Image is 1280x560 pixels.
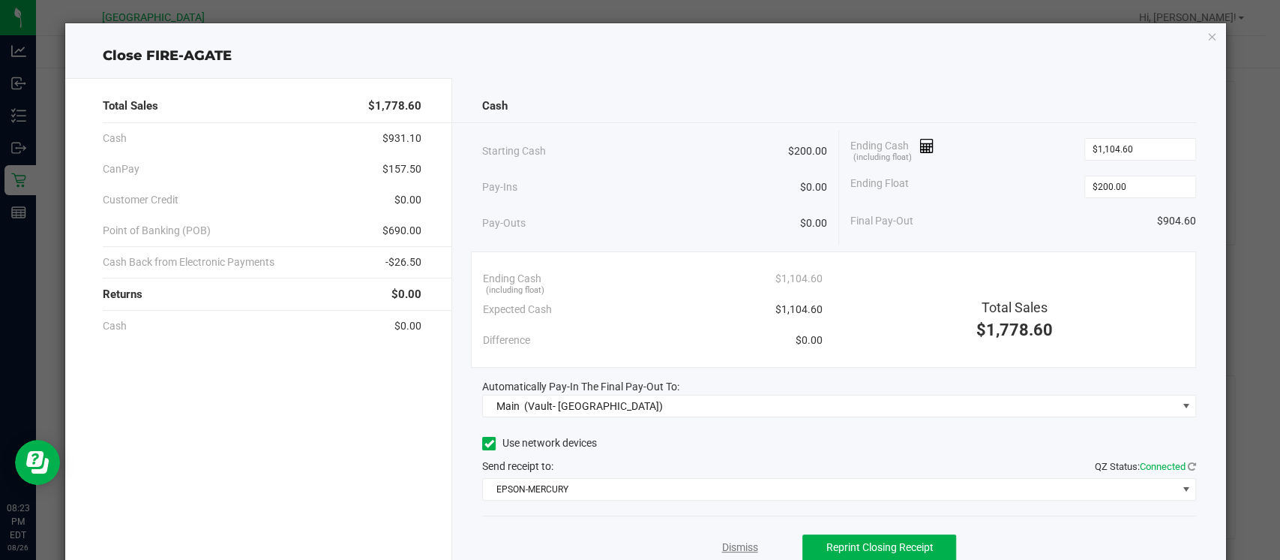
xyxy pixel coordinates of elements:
[482,143,546,159] span: Starting Cash
[103,318,127,334] span: Cash
[385,254,421,270] span: -$26.50
[826,541,933,553] span: Reprint Closing Receipt
[775,302,822,318] span: $1,104.60
[795,333,822,348] span: $0.00
[1095,461,1196,472] span: QZ Status:
[483,271,541,287] span: Ending Cash
[103,98,158,115] span: Total Sales
[394,318,421,334] span: $0.00
[850,176,909,198] span: Ending Float
[382,131,421,146] span: $931.10
[486,285,544,297] span: (including float)
[382,223,421,239] span: $690.00
[775,271,822,287] span: $1,104.60
[850,138,934,161] span: Ending Cash
[483,333,530,348] span: Difference
[1157,213,1196,229] span: $904.60
[483,479,1177,500] span: EPSON-MERCURY
[721,540,757,555] a: Dismiss
[394,192,421,208] span: $0.00
[65,46,1226,66] div: Close FIRE-AGATE
[103,161,139,177] span: CanPay
[800,215,827,231] span: $0.00
[15,440,60,485] iframe: Resource center
[368,98,421,115] span: $1,778.60
[524,400,663,412] span: (Vault- [GEOGRAPHIC_DATA])
[482,460,553,472] span: Send receipt to:
[982,300,1048,315] span: Total Sales
[382,161,421,177] span: $157.50
[391,286,421,303] span: $0.00
[800,179,827,195] span: $0.00
[103,131,127,146] span: Cash
[483,302,552,318] span: Expected Cash
[482,215,526,231] span: Pay-Outs
[103,192,178,208] span: Customer Credit
[482,179,517,195] span: Pay-Ins
[853,152,912,164] span: (including float)
[788,143,827,159] span: $200.00
[103,254,274,270] span: Cash Back from Electronic Payments
[482,98,508,115] span: Cash
[482,381,679,393] span: Automatically Pay-In The Final Pay-Out To:
[496,400,520,412] span: Main
[1140,461,1186,472] span: Connected
[850,213,913,229] span: Final Pay-Out
[103,223,211,239] span: Point of Banking (POB)
[976,321,1053,339] span: $1,778.60
[482,435,597,451] label: Use network devices
[103,278,421,311] div: Returns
